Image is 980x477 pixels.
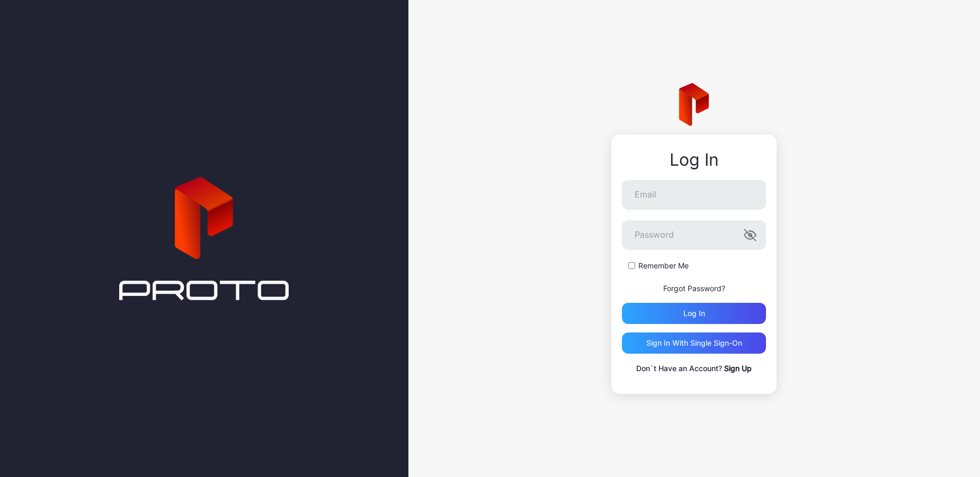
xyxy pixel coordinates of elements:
button: Sign in With Single Sign-On [622,332,766,354]
a: Forgot Password? [663,284,725,293]
label: Remember Me [638,260,689,271]
p: Don`t Have an Account? [622,362,766,375]
div: Sign in With Single Sign-On [646,339,742,347]
a: Sign Up [724,364,752,373]
button: Password [744,229,756,241]
input: Email [622,180,766,210]
div: Log In [622,150,766,169]
div: Log in [683,309,705,318]
button: Log in [622,303,766,324]
input: Password [622,220,766,250]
